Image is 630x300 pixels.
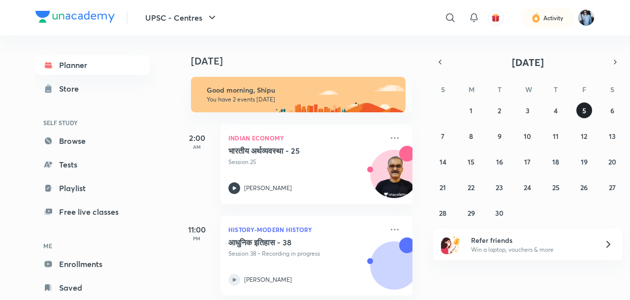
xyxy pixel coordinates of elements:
abbr: September 17, 2025 [524,157,531,167]
button: September 23, 2025 [492,179,507,195]
button: September 1, 2025 [463,102,479,118]
button: September 16, 2025 [492,154,507,169]
p: Indian Economy [228,132,383,144]
a: Browse [35,131,150,151]
img: activity [532,12,540,24]
abbr: September 9, 2025 [498,132,502,141]
abbr: September 10, 2025 [524,132,531,141]
p: You have 2 events [DATE] [207,96,397,103]
abbr: September 26, 2025 [580,183,588,192]
abbr: September 16, 2025 [496,157,503,167]
abbr: September 1, 2025 [470,106,472,115]
button: September 6, 2025 [604,102,620,118]
a: Company Logo [35,11,115,25]
p: History-Modern History [228,224,383,235]
button: avatar [488,10,504,26]
abbr: September 7, 2025 [441,132,444,141]
p: [PERSON_NAME] [244,184,292,193]
button: September 17, 2025 [520,154,535,169]
abbr: September 8, 2025 [469,132,473,141]
button: September 12, 2025 [576,128,592,144]
button: September 26, 2025 [576,179,592,195]
button: September 27, 2025 [604,179,620,195]
p: PM [177,235,217,241]
button: September 25, 2025 [548,179,564,195]
h6: Good morning, Shipu [207,86,397,95]
h6: SELF STUDY [35,114,150,131]
abbr: September 28, 2025 [439,208,446,218]
img: referral [441,234,461,254]
a: Saved [35,278,150,298]
h5: आधुनिक इतिहास - 38 [228,237,351,247]
abbr: September 6, 2025 [610,106,614,115]
abbr: September 15, 2025 [468,157,474,167]
abbr: September 18, 2025 [552,157,559,167]
button: September 11, 2025 [548,128,564,144]
button: September 24, 2025 [520,179,535,195]
img: Avatar [371,247,418,294]
button: September 29, 2025 [463,205,479,221]
abbr: September 23, 2025 [496,183,503,192]
button: September 19, 2025 [576,154,592,169]
p: [PERSON_NAME] [244,275,292,284]
abbr: September 2, 2025 [498,106,501,115]
h5: 11:00 [177,224,217,235]
abbr: September 12, 2025 [581,132,587,141]
abbr: September 5, 2025 [582,106,586,115]
img: Avatar [371,155,418,202]
abbr: September 19, 2025 [581,157,588,167]
h5: 2:00 [177,132,217,144]
h4: [DATE] [191,55,422,67]
h5: भारतीय अर्थव्यवस्था - 25 [228,146,351,156]
abbr: Tuesday [498,85,502,94]
div: Store [59,83,85,95]
img: Company Logo [35,11,115,23]
p: AM [177,144,217,150]
abbr: September 30, 2025 [495,208,504,218]
p: Session 38 • Recording in progress [228,249,383,258]
abbr: September 24, 2025 [524,183,531,192]
button: [DATE] [447,55,608,69]
button: September 4, 2025 [548,102,564,118]
button: September 10, 2025 [520,128,535,144]
button: September 9, 2025 [492,128,507,144]
a: Playlist [35,178,150,198]
abbr: Friday [582,85,586,94]
a: Store [35,79,150,99]
img: morning [191,77,406,112]
abbr: Saturday [610,85,614,94]
button: September 22, 2025 [463,179,479,195]
img: Shipu [578,9,595,26]
p: Session 25 [228,158,383,167]
abbr: September 27, 2025 [609,183,616,192]
button: September 13, 2025 [604,128,620,144]
button: September 15, 2025 [463,154,479,169]
button: September 7, 2025 [435,128,451,144]
button: September 8, 2025 [463,128,479,144]
button: September 18, 2025 [548,154,564,169]
abbr: September 13, 2025 [609,132,616,141]
span: [DATE] [512,56,544,69]
button: UPSC - Centres [139,8,224,28]
a: Planner [35,55,150,75]
a: Tests [35,155,150,174]
h6: ME [35,237,150,254]
button: September 3, 2025 [520,102,535,118]
a: Enrollments [35,254,150,274]
abbr: September 21, 2025 [440,183,446,192]
img: avatar [491,13,500,22]
button: September 14, 2025 [435,154,451,169]
abbr: September 25, 2025 [552,183,560,192]
button: September 20, 2025 [604,154,620,169]
abbr: September 4, 2025 [554,106,558,115]
abbr: Sunday [441,85,445,94]
a: Free live classes [35,202,150,222]
h6: Refer friends [471,235,592,245]
button: September 2, 2025 [492,102,507,118]
abbr: September 20, 2025 [608,157,616,167]
p: Win a laptop, vouchers & more [471,245,592,254]
button: September 28, 2025 [435,205,451,221]
button: September 30, 2025 [492,205,507,221]
abbr: Thursday [554,85,558,94]
abbr: September 22, 2025 [468,183,474,192]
